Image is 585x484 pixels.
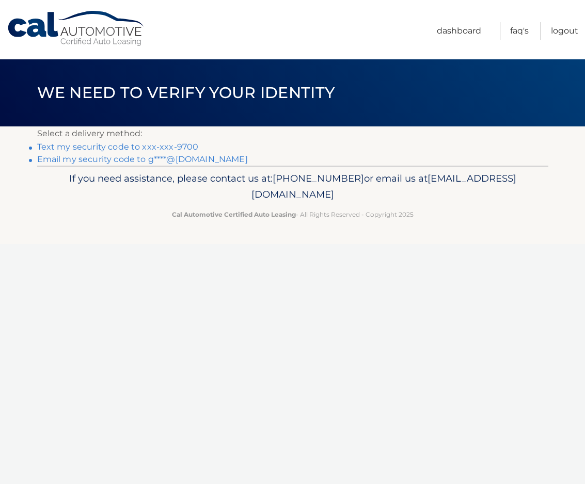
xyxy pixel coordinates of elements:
[37,142,199,152] a: Text my security code to xxx-xxx-9700
[37,83,335,102] span: We need to verify your identity
[37,126,548,141] p: Select a delivery method:
[172,211,296,218] strong: Cal Automotive Certified Auto Leasing
[273,172,364,184] span: [PHONE_NUMBER]
[44,170,542,203] p: If you need assistance, please contact us at: or email us at
[37,154,248,164] a: Email my security code to g****@[DOMAIN_NAME]
[44,209,542,220] p: - All Rights Reserved - Copyright 2025
[7,10,146,47] a: Cal Automotive
[437,22,481,40] a: Dashboard
[551,22,578,40] a: Logout
[510,22,529,40] a: FAQ's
